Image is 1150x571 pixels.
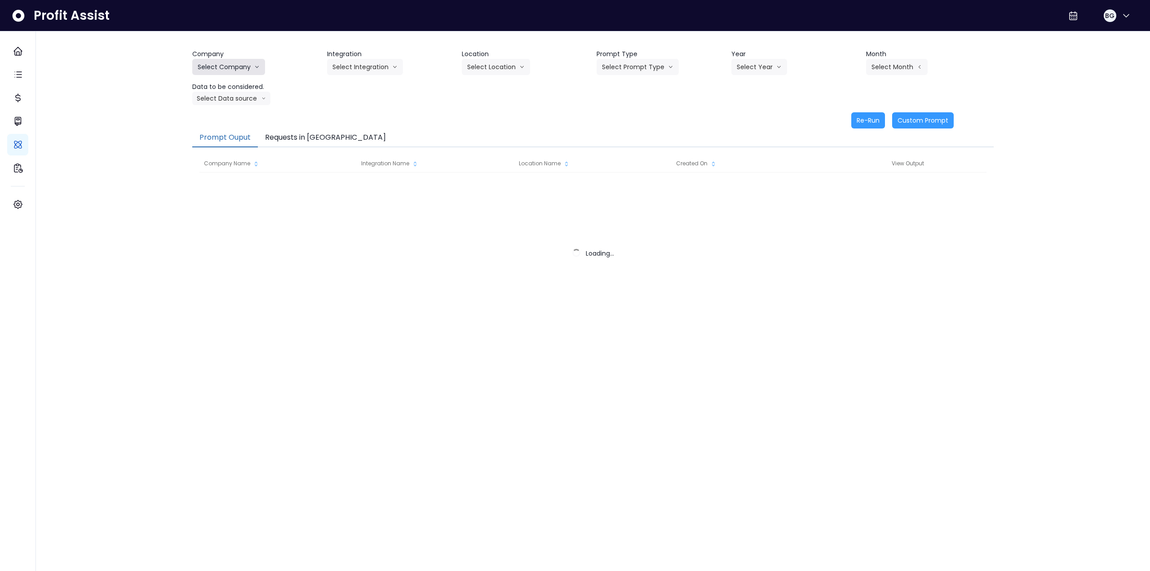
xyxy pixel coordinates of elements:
[392,62,398,71] svg: arrow down line
[192,59,265,75] button: Select Companyarrow down line
[357,155,513,173] div: Integration Name
[597,49,724,59] header: Prompt Type
[192,128,258,147] button: Prompt Ouput
[514,155,671,173] div: Location Name
[829,155,986,173] div: View Output
[261,94,266,103] svg: arrow down line
[462,59,530,75] button: Select Locationarrow down line
[34,8,110,24] span: Profit Assist
[597,59,679,75] button: Select Prompt Typearrow down line
[851,112,885,128] button: Re-Run
[519,62,525,71] svg: arrow down line
[411,160,419,168] svg: sort
[668,62,673,71] svg: arrow down line
[586,249,614,258] span: Loading...
[192,82,320,92] header: Data to be considered.
[866,59,928,75] button: Select Montharrow left line
[731,59,787,75] button: Select Yeararrow down line
[892,112,954,128] button: Custom Prompt
[731,49,859,59] header: Year
[672,155,828,173] div: Created On
[258,128,393,147] button: Requests in [GEOGRAPHIC_DATA]
[252,160,260,168] svg: sort
[192,92,270,105] button: Select Data sourcearrow down line
[327,59,403,75] button: Select Integrationarrow down line
[866,49,994,59] header: Month
[192,49,320,59] header: Company
[327,49,455,59] header: Integration
[199,155,356,173] div: Company Name
[710,160,717,168] svg: sort
[1105,11,1115,20] span: BG
[776,62,782,71] svg: arrow down line
[462,49,589,59] header: Location
[917,62,922,71] svg: arrow left line
[254,62,260,71] svg: arrow down line
[563,160,570,168] svg: sort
